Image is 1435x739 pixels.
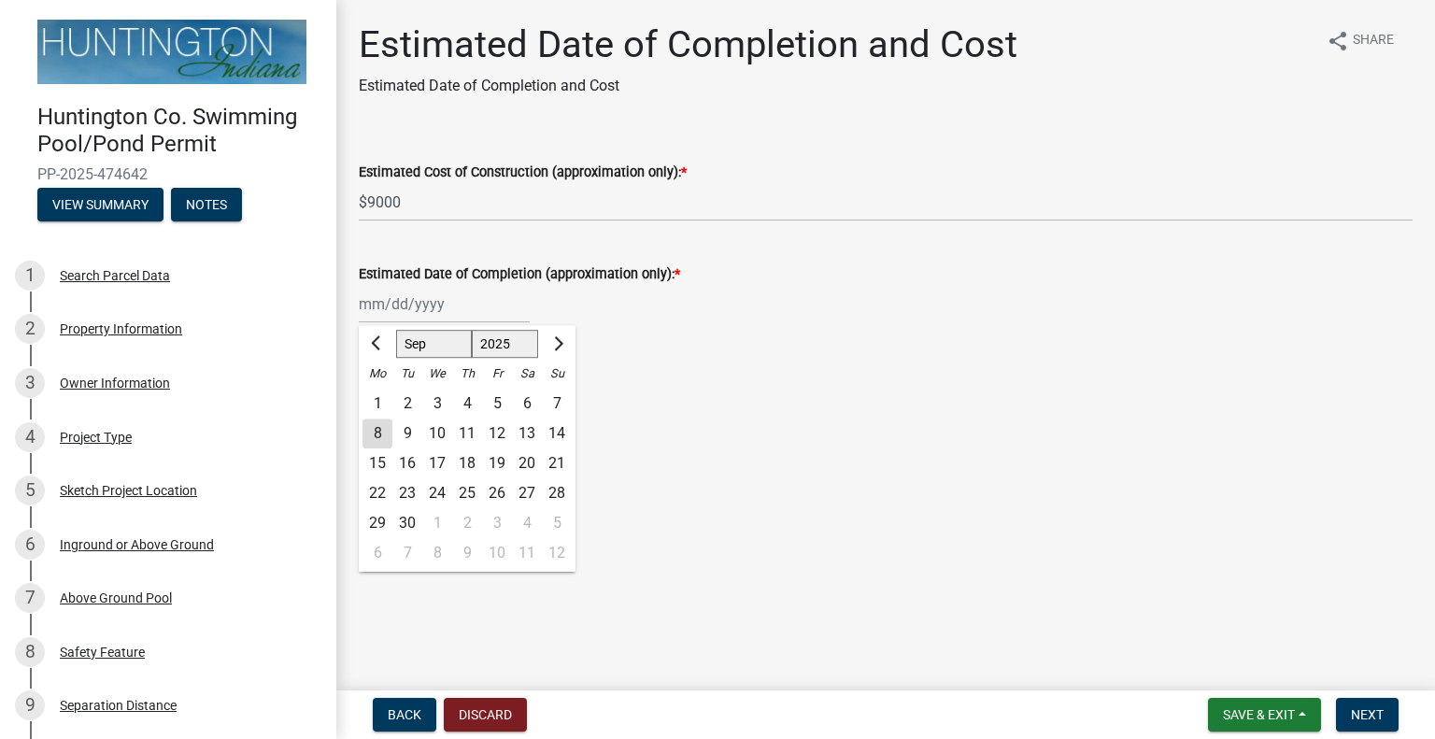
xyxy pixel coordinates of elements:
h1: Estimated Date of Completion and Cost [359,22,1017,67]
p: Estimated Date of Completion and Cost [359,75,1017,97]
i: share [1327,30,1349,52]
div: 27 [512,478,542,508]
div: Th [452,359,482,389]
span: PP-2025-474642 [37,165,299,183]
div: 22 [362,478,392,508]
div: Tu [392,359,422,389]
div: Property Information [60,322,182,335]
div: 3 [422,389,452,419]
div: 12 [482,419,512,448]
div: Monday, September 15, 2025 [362,448,392,478]
div: Wednesday, October 8, 2025 [422,538,452,568]
div: 3 [15,368,45,398]
div: Saturday, September 27, 2025 [512,478,542,508]
div: Thursday, September 25, 2025 [452,478,482,508]
div: Sunday, October 5, 2025 [542,508,572,538]
div: 7 [392,538,422,568]
button: Notes [171,188,242,221]
div: 13 [512,419,542,448]
div: Thursday, September 18, 2025 [452,448,482,478]
div: We [422,359,452,389]
div: 9 [15,690,45,720]
div: Wednesday, September 10, 2025 [422,419,452,448]
select: Select month [396,330,472,358]
div: 8 [422,538,452,568]
div: Inground or Above Ground [60,538,214,551]
div: 1 [362,389,392,419]
div: Wednesday, September 3, 2025 [422,389,452,419]
div: Tuesday, September 30, 2025 [392,508,422,538]
div: Mo [362,359,392,389]
div: Tuesday, September 9, 2025 [392,419,422,448]
div: Sketch Project Location [60,484,197,497]
div: Tuesday, September 2, 2025 [392,389,422,419]
div: 26 [482,478,512,508]
label: Estimated Cost of Construction (approximation only): [359,166,687,179]
div: 1 [422,508,452,538]
button: Discard [444,698,527,732]
button: Back [373,698,436,732]
div: 18 [452,448,482,478]
div: Tuesday, September 16, 2025 [392,448,422,478]
div: Friday, September 26, 2025 [482,478,512,508]
div: Thursday, September 11, 2025 [452,419,482,448]
div: 7 [542,389,572,419]
div: Thursday, September 4, 2025 [452,389,482,419]
div: Owner Information [60,377,170,390]
span: Next [1351,707,1384,722]
div: 17 [422,448,452,478]
img: Huntington County, Indiana [37,20,306,84]
div: Saturday, October 11, 2025 [512,538,542,568]
div: Saturday, September 20, 2025 [512,448,542,478]
div: Thursday, October 2, 2025 [452,508,482,538]
div: Monday, September 8, 2025 [362,419,392,448]
select: Select year [472,330,539,358]
div: Sunday, October 12, 2025 [542,538,572,568]
div: Monday, September 29, 2025 [362,508,392,538]
div: Monday, October 6, 2025 [362,538,392,568]
div: 10 [422,419,452,448]
button: Previous month [366,329,389,359]
span: Back [388,707,421,722]
div: 2 [15,314,45,344]
div: Sa [512,359,542,389]
div: 11 [512,538,542,568]
div: Saturday, September 13, 2025 [512,419,542,448]
span: Save & Exit [1223,707,1295,722]
div: 6 [512,389,542,419]
div: Tuesday, October 7, 2025 [392,538,422,568]
div: 28 [542,478,572,508]
div: 11 [452,419,482,448]
div: Safety Feature [60,646,145,659]
span: Share [1353,30,1394,52]
div: Thursday, October 9, 2025 [452,538,482,568]
div: Su [542,359,572,389]
div: 4 [15,422,45,452]
div: 15 [362,448,392,478]
div: 20 [512,448,542,478]
div: Wednesday, September 24, 2025 [422,478,452,508]
div: Separation Distance [60,699,177,712]
div: 29 [362,508,392,538]
div: 12 [542,538,572,568]
div: 5 [15,476,45,505]
div: 4 [452,389,482,419]
div: Friday, September 12, 2025 [482,419,512,448]
div: 4 [512,508,542,538]
div: 5 [542,508,572,538]
button: View Summary [37,188,163,221]
div: 14 [542,419,572,448]
div: Friday, September 19, 2025 [482,448,512,478]
div: 5 [482,389,512,419]
div: Above Ground Pool [60,591,172,604]
button: Save & Exit [1208,698,1321,732]
div: Fr [482,359,512,389]
div: 9 [392,419,422,448]
div: 3 [482,508,512,538]
input: mm/dd/yyyy [359,285,530,323]
div: 7 [15,583,45,613]
div: Saturday, October 4, 2025 [512,508,542,538]
div: Friday, October 10, 2025 [482,538,512,568]
div: 16 [392,448,422,478]
button: Next month [546,329,568,359]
